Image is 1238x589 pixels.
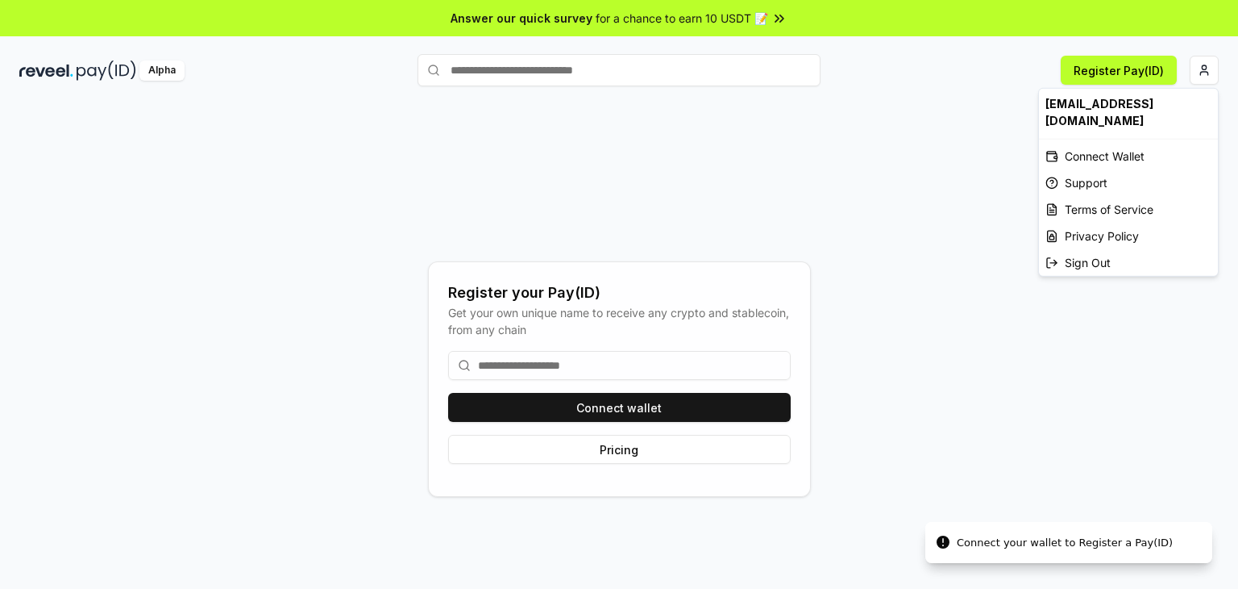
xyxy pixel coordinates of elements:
[1039,249,1218,276] div: Sign Out
[1039,196,1218,223] a: Terms of Service
[1039,223,1218,249] a: Privacy Policy
[1039,169,1218,196] a: Support
[1039,143,1218,169] div: Connect Wallet
[1039,89,1218,136] div: [EMAIL_ADDRESS][DOMAIN_NAME]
